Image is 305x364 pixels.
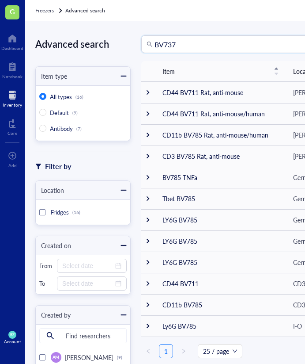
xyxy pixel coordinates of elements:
div: Dashboard [1,46,23,51]
span: [PERSON_NAME] [65,353,113,362]
div: Item type [36,71,67,81]
div: Notebook [2,74,23,79]
td: LY6G BV785 [155,252,286,273]
th: Item [155,61,286,82]
a: Core [8,116,17,136]
span: Item [162,66,268,76]
div: (7) [76,126,82,131]
div: Advanced search [35,35,131,52]
td: LY6G BV785 [155,230,286,252]
button: left [141,344,155,358]
div: Inventory [3,102,22,107]
li: Next Page [177,344,191,358]
span: G [10,6,15,17]
td: CD44 BV711 Rat, anti-mouse/human [155,103,286,124]
span: Freezers [35,7,54,14]
td: Ly6G BV785 [155,315,286,337]
a: Advanced search [65,6,107,15]
div: Account [4,339,21,344]
div: I-O [293,321,302,331]
div: Filter by [45,161,71,172]
div: (16) [72,210,80,215]
div: Created on [36,241,71,250]
li: 1 [159,344,173,358]
div: Created by [36,310,71,320]
td: BV785 TNFa [155,167,286,188]
div: From [39,262,53,270]
span: Antibody [50,124,73,133]
td: Tbet BV785 [155,188,286,209]
span: left [146,349,151,354]
a: 1 [159,345,173,358]
td: CD11b BV785 Rat, anti-mouse/human [155,124,286,146]
span: RZ [10,333,15,337]
a: Notebook [2,60,23,79]
div: Add [8,163,17,168]
span: AM [53,354,59,360]
input: Select date [62,279,113,288]
div: Page Size [198,344,242,358]
span: Default [50,108,69,117]
li: Previous Page [141,344,155,358]
td: CD3 BV785 Rat, anti-mouse [155,146,286,167]
div: Core [8,130,17,136]
input: Select date [62,261,113,271]
button: right [177,344,191,358]
div: (9) [117,355,122,360]
a: Freezers [35,6,64,15]
div: (16) [75,94,83,100]
td: CD11b BV785 [155,294,286,315]
div: (9) [72,110,78,115]
span: Fridges [51,208,69,216]
a: Dashboard [1,31,23,51]
td: CD44 BV711 Rat, anti-mouse [155,82,286,103]
td: CD44 BV711 [155,273,286,294]
a: Inventory [3,88,22,107]
div: Location [36,185,64,195]
td: LY6G BV785 [155,209,286,230]
div: To [39,280,53,287]
span: All types [50,92,72,101]
span: 25 / page [203,345,237,358]
span: right [181,349,186,354]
